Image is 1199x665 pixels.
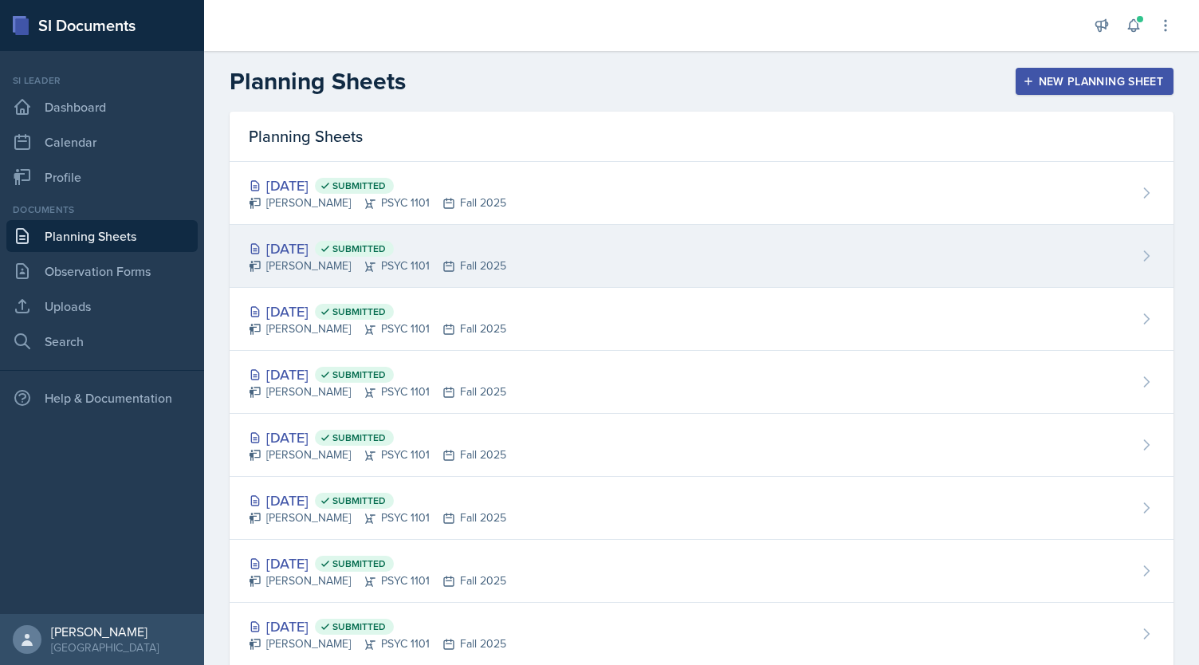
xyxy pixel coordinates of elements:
[6,325,198,357] a: Search
[249,616,506,637] div: [DATE]
[249,301,506,322] div: [DATE]
[6,73,198,88] div: Si leader
[332,242,386,255] span: Submitted
[249,553,506,574] div: [DATE]
[332,557,386,570] span: Submitted
[6,126,198,158] a: Calendar
[249,573,506,589] div: [PERSON_NAME] PSYC 1101 Fall 2025
[51,624,159,639] div: [PERSON_NAME]
[6,290,198,322] a: Uploads
[6,161,198,193] a: Profile
[249,238,506,259] div: [DATE]
[230,477,1173,540] a: [DATE] Submitted [PERSON_NAME]PSYC 1101Fall 2025
[51,639,159,655] div: [GEOGRAPHIC_DATA]
[249,258,506,274] div: [PERSON_NAME] PSYC 1101 Fall 2025
[249,427,506,448] div: [DATE]
[6,220,198,252] a: Planning Sheets
[6,382,198,414] div: Help & Documentation
[230,540,1173,603] a: [DATE] Submitted [PERSON_NAME]PSYC 1101Fall 2025
[230,225,1173,288] a: [DATE] Submitted [PERSON_NAME]PSYC 1101Fall 2025
[249,175,506,196] div: [DATE]
[6,91,198,123] a: Dashboard
[230,288,1173,351] a: [DATE] Submitted [PERSON_NAME]PSYC 1101Fall 2025
[230,112,1173,162] div: Planning Sheets
[332,179,386,192] span: Submitted
[332,368,386,381] span: Submitted
[230,414,1173,477] a: [DATE] Submitted [PERSON_NAME]PSYC 1101Fall 2025
[249,447,506,463] div: [PERSON_NAME] PSYC 1101 Fall 2025
[6,203,198,217] div: Documents
[332,620,386,633] span: Submitted
[1016,68,1173,95] button: New Planning Sheet
[230,162,1173,225] a: [DATE] Submitted [PERSON_NAME]PSYC 1101Fall 2025
[1026,75,1163,88] div: New Planning Sheet
[332,431,386,444] span: Submitted
[249,635,506,652] div: [PERSON_NAME] PSYC 1101 Fall 2025
[249,384,506,400] div: [PERSON_NAME] PSYC 1101 Fall 2025
[230,351,1173,414] a: [DATE] Submitted [PERSON_NAME]PSYC 1101Fall 2025
[249,510,506,526] div: [PERSON_NAME] PSYC 1101 Fall 2025
[249,490,506,511] div: [DATE]
[249,321,506,337] div: [PERSON_NAME] PSYC 1101 Fall 2025
[249,364,506,385] div: [DATE]
[332,494,386,507] span: Submitted
[230,67,406,96] h2: Planning Sheets
[6,255,198,287] a: Observation Forms
[332,305,386,318] span: Submitted
[249,195,506,211] div: [PERSON_NAME] PSYC 1101 Fall 2025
